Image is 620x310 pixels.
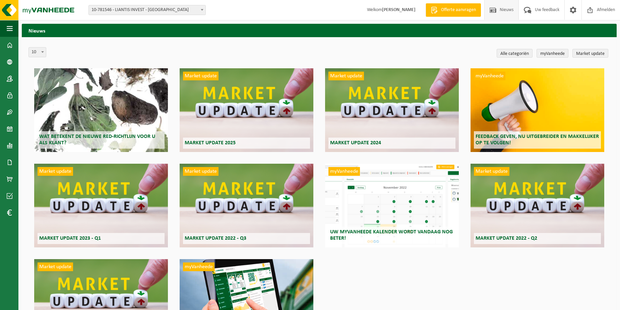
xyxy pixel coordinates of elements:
[382,7,416,12] strong: [PERSON_NAME]
[29,48,46,57] span: 10
[474,72,505,80] span: myVanheede
[537,49,568,58] a: myVanheede
[38,262,73,271] span: Market update
[497,49,533,58] a: Alle categoriën
[471,164,604,247] a: Market update Market update 2022 - Q2
[439,7,478,13] span: Offerte aanvragen
[183,262,214,271] span: myVanheede
[38,167,73,176] span: Market update
[39,236,101,241] span: Market update 2023 - Q1
[572,49,608,58] a: Market update
[34,164,168,247] a: Market update Market update 2023 - Q1
[328,72,364,80] span: Market update
[39,134,155,146] span: Wat betekent de nieuwe RED-richtlijn voor u als klant?
[28,47,46,57] span: 10
[88,5,206,15] span: 10-781546 - LIANTIS INVEST - BRUGGE
[183,167,219,176] span: Market update
[34,68,168,152] a: Wat betekent de nieuwe RED-richtlijn voor u als klant?
[474,167,509,176] span: Market update
[183,72,219,80] span: Market update
[185,140,236,146] span: Market update 2025
[328,167,360,176] span: myVanheede
[325,164,459,247] a: myVanheede Uw myVanheede kalender wordt vandaag nog beter!
[471,68,604,152] a: myVanheede Feedback geven, nu uitgebreider en makkelijker op te volgen!
[89,5,205,15] span: 10-781546 - LIANTIS INVEST - BRUGGE
[330,229,453,241] span: Uw myVanheede kalender wordt vandaag nog beter!
[180,68,313,152] a: Market update Market update 2025
[426,3,481,17] a: Offerte aanvragen
[476,236,537,241] span: Market update 2022 - Q2
[22,24,617,37] h2: Nieuws
[476,134,599,146] span: Feedback geven, nu uitgebreider en makkelijker op te volgen!
[180,164,313,247] a: Market update Market update 2022 - Q3
[325,68,459,152] a: Market update Market update 2024
[330,140,381,146] span: Market update 2024
[185,236,246,241] span: Market update 2022 - Q3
